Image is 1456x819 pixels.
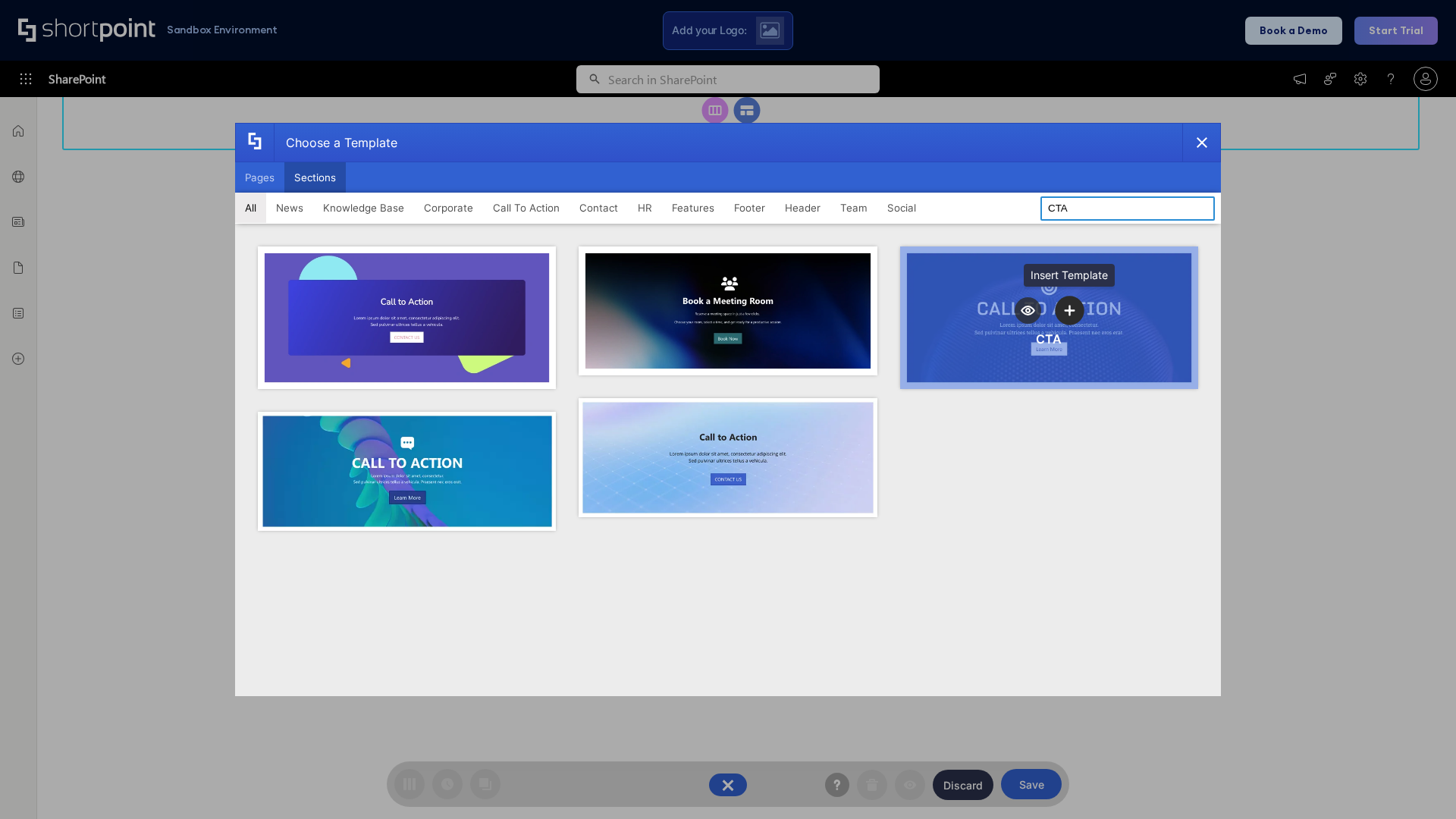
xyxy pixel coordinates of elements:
button: HR [628,193,662,223]
div: template selector [235,123,1221,696]
button: Call To Action [483,193,570,223]
button: Header [775,193,830,223]
iframe: Chat Widget [1380,746,1456,819]
button: News [266,193,313,223]
button: Features [662,193,724,223]
input: Search [1040,196,1215,221]
button: Social [877,193,926,223]
div: Choose a Template [274,124,397,162]
button: All [235,193,266,223]
button: Pages [235,162,284,193]
button: Knowledge Base [313,193,414,223]
button: Footer [724,193,775,223]
button: Corporate [414,193,483,223]
button: Contact [570,193,628,223]
div: CTA [1036,331,1062,347]
button: Sections [284,162,346,193]
button: Team [830,193,877,223]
